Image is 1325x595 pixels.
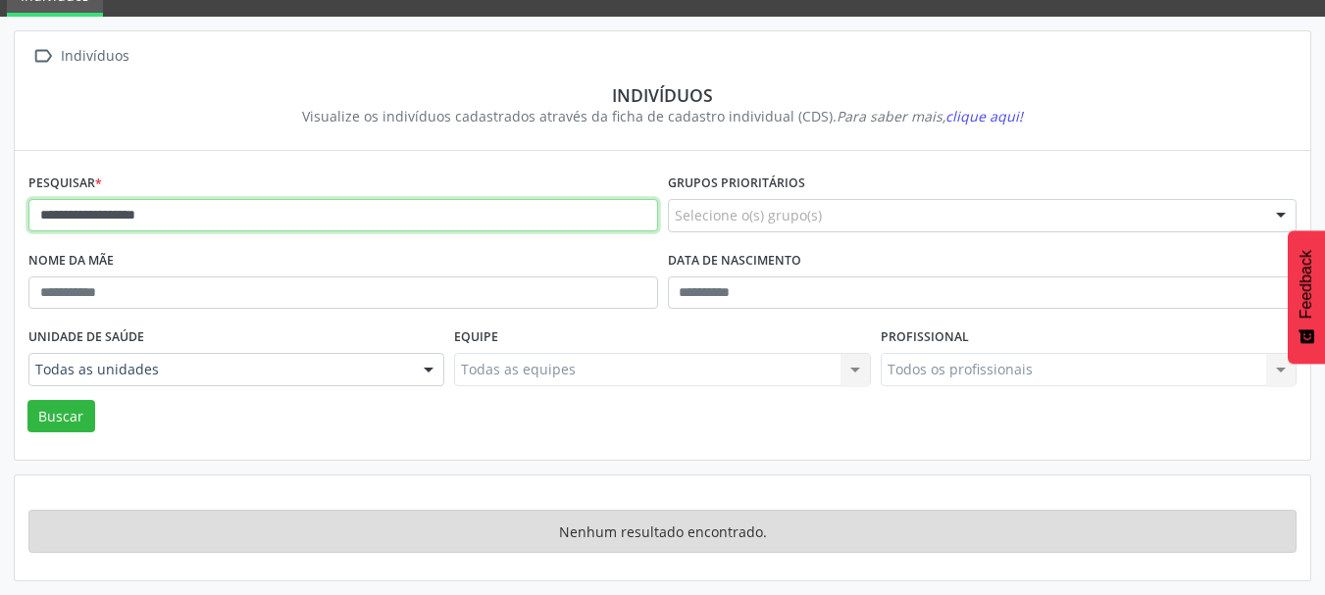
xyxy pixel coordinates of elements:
span: Todas as unidades [35,360,404,379]
label: Profissional [881,322,969,353]
div: Nenhum resultado encontrado. [28,510,1297,553]
div: Indivíduos [57,42,132,71]
i:  [28,42,57,71]
label: Nome da mãe [28,246,114,276]
i: Para saber mais, [837,107,1023,125]
div: Visualize os indivíduos cadastrados através da ficha de cadastro individual (CDS). [42,106,1283,126]
label: Equipe [454,322,498,353]
span: clique aqui! [945,107,1023,125]
a:  Indivíduos [28,42,132,71]
span: Selecione o(s) grupo(s) [675,205,822,225]
label: Unidade de saúde [28,322,144,353]
button: Buscar [27,400,95,433]
button: Feedback - Mostrar pesquisa [1288,230,1325,364]
label: Pesquisar [28,169,102,199]
label: Grupos prioritários [668,169,805,199]
div: Indivíduos [42,84,1283,106]
label: Data de nascimento [668,246,801,276]
span: Feedback [1298,250,1315,319]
